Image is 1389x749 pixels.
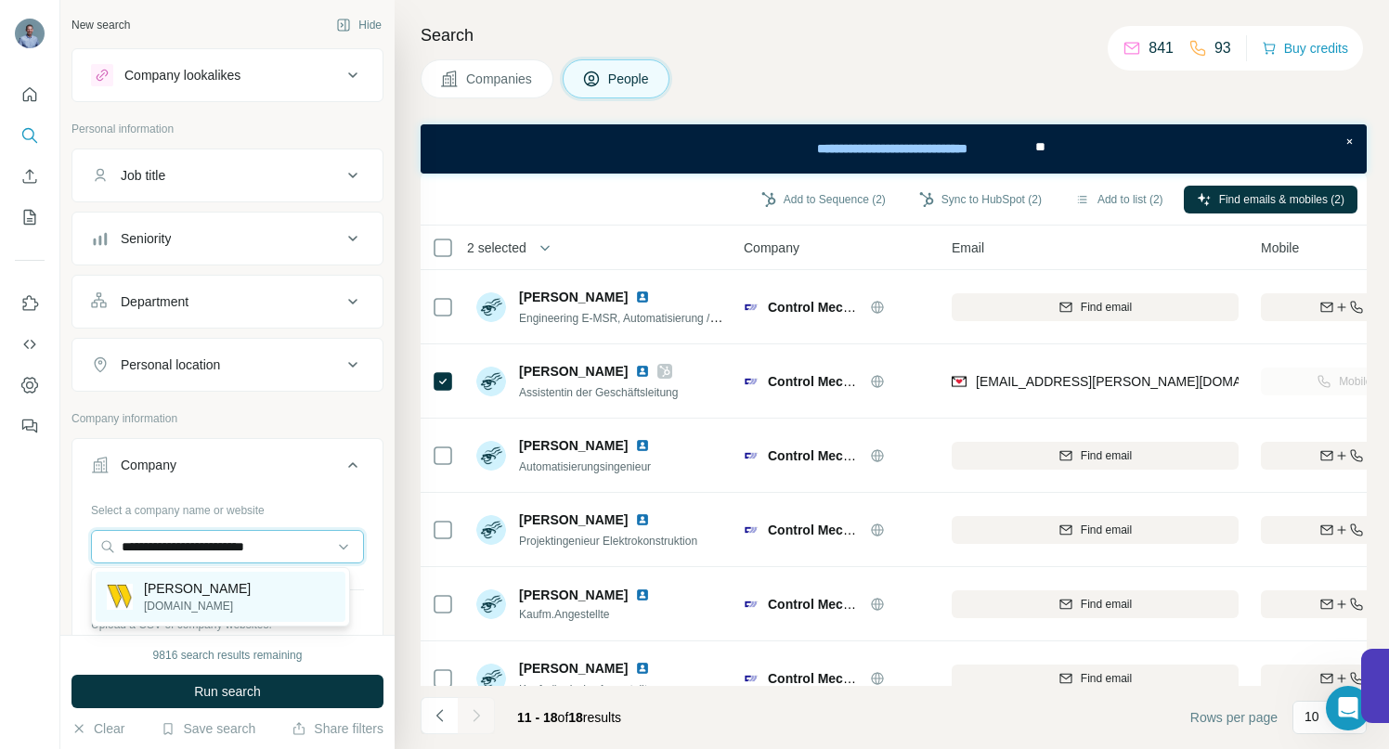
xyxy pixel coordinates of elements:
[519,288,628,306] span: [PERSON_NAME]
[744,374,759,389] img: Logo of Control Mechatronics GmbH
[1081,299,1132,316] span: Find email
[635,661,650,676] img: LinkedIn logo
[519,362,628,381] span: [PERSON_NAME]
[71,675,383,708] button: Run search
[1190,708,1278,727] span: Rows per page
[768,597,944,612] span: Control Mechatronics GmbH
[323,11,395,39] button: Hide
[768,300,944,315] span: Control Mechatronics GmbH
[1326,686,1370,730] iframe: Intercom live chat
[768,448,944,463] span: Control Mechatronics GmbH
[91,495,364,519] div: Select a company name or website
[153,647,303,664] div: 9816 search results remaining
[467,239,526,257] span: 2 selected
[517,710,621,725] span: results
[15,368,45,402] button: Dashboard
[1081,596,1132,613] span: Find email
[15,78,45,111] button: Quick start
[1081,447,1132,464] span: Find email
[744,300,759,315] img: Logo of Control Mechatronics GmbH
[1219,191,1344,208] span: Find emails & mobiles (2)
[952,239,984,257] span: Email
[421,697,458,734] button: Navigate to previous page
[421,22,1367,48] h4: Search
[608,70,651,88] span: People
[519,683,654,696] span: Kaufmännische Angestellte
[1081,670,1132,687] span: Find email
[144,598,251,614] p: [DOMAIN_NAME]
[476,441,506,471] img: Avatar
[744,671,759,686] img: Logo of Control Mechatronics GmbH
[952,293,1239,321] button: Find email
[121,166,165,185] div: Job title
[121,456,176,474] div: Company
[1214,37,1231,59] p: 93
[121,355,220,374] div: Personal location
[15,328,45,361] button: Use Surfe API
[768,374,944,389] span: Control Mechatronics GmbH
[421,124,1367,174] iframe: Banner
[519,586,628,604] span: [PERSON_NAME]
[72,216,383,261] button: Seniority
[635,438,650,453] img: LinkedIn logo
[744,239,799,257] span: Company
[1062,186,1176,213] button: Add to list (2)
[952,590,1239,618] button: Find email
[71,121,383,137] p: Personal information
[144,579,251,598] p: [PERSON_NAME]
[72,342,383,387] button: Personal location
[519,606,657,623] span: Kaufm.Angestellte
[71,719,124,738] button: Clear
[568,710,583,725] span: 18
[519,460,651,473] span: Automatisierungsingenieur
[476,589,506,619] img: Avatar
[952,516,1239,544] button: Find email
[161,719,255,738] button: Save search
[121,229,171,248] div: Seniority
[292,719,383,738] button: Share filters
[519,386,678,399] span: Assistentin der Geschäftsleitung
[72,53,383,97] button: Company lookalikes
[558,710,569,725] span: of
[517,710,558,725] span: 11 - 18
[744,448,759,463] img: Logo of Control Mechatronics GmbH
[768,671,944,686] span: Control Mechatronics GmbH
[91,633,364,650] p: Your list is private and won't be saved or shared.
[519,310,798,325] span: Engineering E-MSR, Automatisierung / Projekt Ingenieur
[1081,522,1132,538] span: Find email
[72,153,383,198] button: Job title
[15,409,45,443] button: Feedback
[15,200,45,234] button: My lists
[952,372,967,391] img: provider findymail logo
[121,292,188,311] div: Department
[107,584,133,610] img: Walther Flender
[1149,37,1174,59] p: 841
[635,512,650,527] img: LinkedIn logo
[15,19,45,48] img: Avatar
[952,442,1239,470] button: Find email
[15,160,45,193] button: Enrich CSV
[635,364,650,379] img: LinkedIn logo
[519,436,628,455] span: [PERSON_NAME]
[519,510,628,529] span: [PERSON_NAME]
[519,659,628,678] span: [PERSON_NAME]
[635,290,650,304] img: LinkedIn logo
[476,292,506,322] img: Avatar
[476,664,506,693] img: Avatar
[194,682,261,701] span: Run search
[976,374,1303,389] span: [EMAIL_ADDRESS][PERSON_NAME][DOMAIN_NAME]
[952,665,1239,692] button: Find email
[15,119,45,152] button: Search
[476,515,506,545] img: Avatar
[72,443,383,495] button: Company
[71,410,383,427] p: Company information
[71,17,130,33] div: New search
[744,597,759,612] img: Logo of Control Mechatronics GmbH
[635,588,650,602] img: LinkedIn logo
[72,279,383,324] button: Department
[124,66,240,84] div: Company lookalikes
[476,367,506,396] img: Avatar
[1184,186,1357,213] button: Find emails & mobiles (2)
